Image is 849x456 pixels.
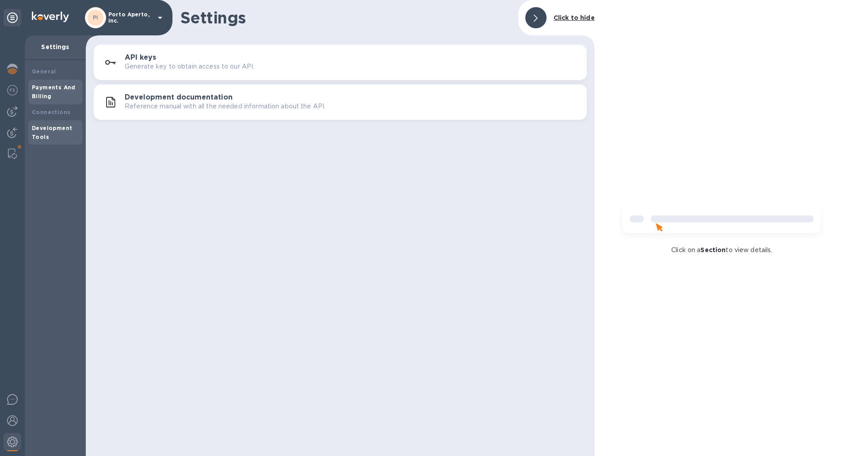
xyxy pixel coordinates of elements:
[93,14,99,21] b: PI
[671,245,772,255] p: Click on a to view details.
[180,8,511,27] h1: Settings
[4,9,21,27] div: Unpin categories
[32,125,72,140] b: Development Tools
[94,45,587,80] button: API keysGenerate key to obtain access to our API.
[108,11,153,24] p: Porto Aperto, Inc.
[554,14,595,21] b: Click to hide
[125,54,156,62] h3: API keys
[700,246,726,253] b: Section
[32,68,56,75] b: General
[125,93,233,102] h3: Development documentation
[94,84,587,120] button: Development documentationReference manual with all the needed information about the API.
[32,109,70,115] b: Connections
[7,85,18,96] img: Foreign exchange
[125,102,325,111] p: Reference manual with all the needed information about the API.
[125,62,254,71] p: Generate key to obtain access to our API.
[32,42,79,51] p: Settings
[32,11,69,22] img: Logo
[32,84,76,100] b: Payments And Billing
